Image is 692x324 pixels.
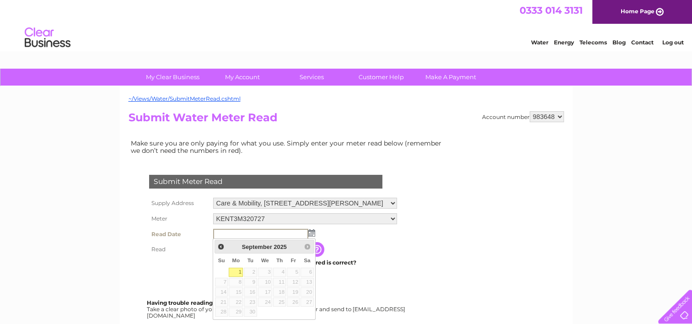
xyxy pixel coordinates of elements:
td: Are you sure the read you have entered is correct? [211,257,399,269]
a: Contact [631,39,654,46]
div: Take a clear photo of your readings, tell us which supply it's for and send to [EMAIL_ADDRESS][DO... [147,300,407,319]
span: Wednesday [261,258,269,263]
th: Read [147,242,211,257]
a: Telecoms [579,39,607,46]
b: Having trouble reading your meter? [147,299,249,306]
th: Meter [147,211,211,227]
img: logo.png [24,24,71,52]
h2: Submit Water Meter Read [129,111,564,129]
span: September [242,243,272,250]
a: 0333 014 3131 [520,5,583,16]
span: Friday [291,258,296,263]
span: Thursday [276,258,283,263]
div: Submit Meter Read [149,175,382,189]
span: 2025 [274,243,286,250]
a: Blog [612,39,626,46]
a: ~/Views/Water/SubmitMeterRead.cshtml [129,95,241,102]
span: Saturday [304,258,310,263]
img: ... [308,229,315,237]
a: Energy [554,39,574,46]
a: Prev [216,241,226,252]
th: Supply Address [147,195,211,211]
a: My Clear Business [135,69,210,86]
td: Make sure you are only paying for what you use. Simply enter your meter read below (remember we d... [129,137,449,157]
input: Information [310,242,326,257]
div: Clear Business is a trading name of Verastar Limited (registered in [GEOGRAPHIC_DATA] No. 3667643... [130,5,563,44]
a: Water [531,39,548,46]
a: Customer Help [343,69,419,86]
a: Log out [662,39,683,46]
a: 1 [229,268,243,277]
span: Tuesday [247,258,253,263]
a: My Account [204,69,280,86]
div: Account number [482,111,564,122]
span: Sunday [218,258,225,263]
span: Prev [217,243,225,250]
th: Read Date [147,227,211,242]
a: Services [274,69,349,86]
a: Make A Payment [413,69,488,86]
span: Monday [232,258,240,263]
